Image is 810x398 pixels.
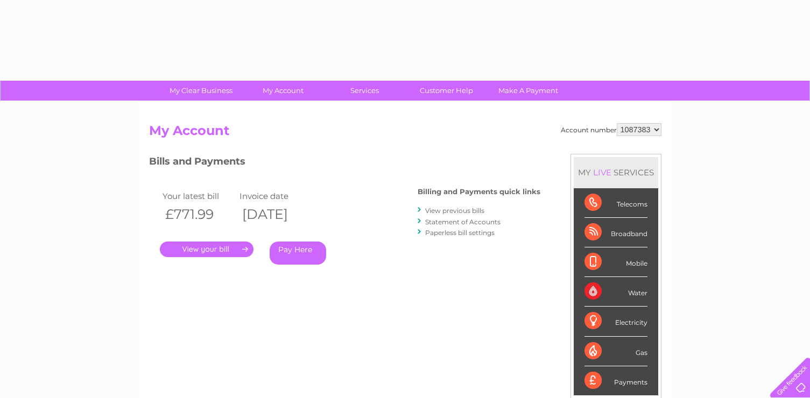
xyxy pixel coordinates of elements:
[561,123,661,136] div: Account number
[584,366,647,395] div: Payments
[584,218,647,247] div: Broadband
[425,229,495,237] a: Paperless bill settings
[425,218,501,226] a: Statement of Accounts
[584,247,647,277] div: Mobile
[584,307,647,336] div: Electricity
[402,81,491,101] a: Customer Help
[157,81,245,101] a: My Clear Business
[418,188,540,196] h4: Billing and Payments quick links
[574,157,658,188] div: MY SERVICES
[237,203,314,225] th: [DATE]
[584,277,647,307] div: Water
[160,203,237,225] th: £771.99
[584,337,647,366] div: Gas
[237,189,314,203] td: Invoice date
[149,123,661,144] h2: My Account
[238,81,327,101] a: My Account
[160,241,253,257] a: .
[149,154,540,173] h3: Bills and Payments
[320,81,409,101] a: Services
[425,207,484,215] a: View previous bills
[484,81,573,101] a: Make A Payment
[160,189,237,203] td: Your latest bill
[270,241,326,265] a: Pay Here
[591,167,614,177] div: LIVE
[584,188,647,218] div: Telecoms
